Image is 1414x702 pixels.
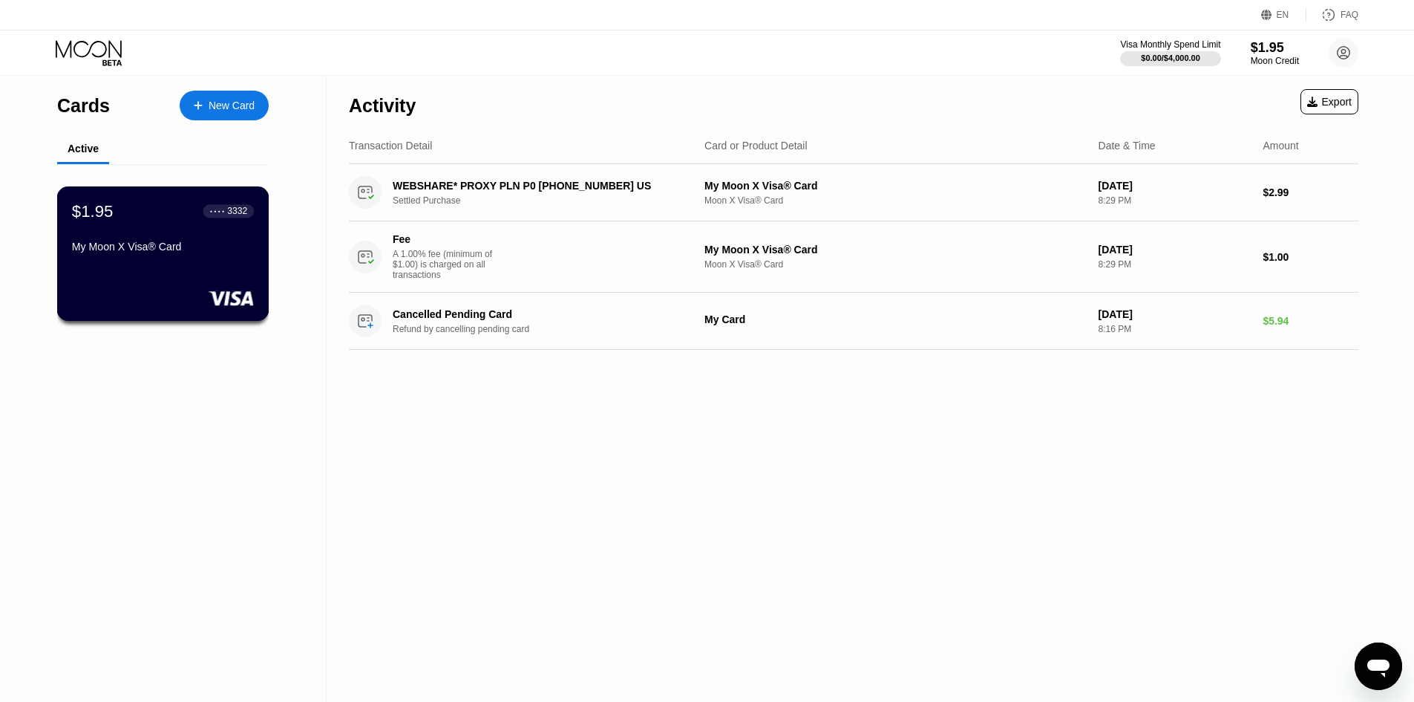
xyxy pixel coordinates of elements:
div: Visa Monthly Spend Limit$0.00/$4,000.00 [1120,39,1220,66]
div: 8:29 PM [1099,195,1251,206]
iframe: Button to launch messaging window [1355,643,1402,690]
div: A 1.00% fee (minimum of $1.00) is charged on all transactions [393,249,504,280]
div: 8:16 PM [1099,324,1251,334]
div: $1.95 [72,201,114,221]
div: FAQ [1306,7,1358,22]
div: My Moon X Visa® Card [704,244,1087,256]
div: $1.95Moon Credit [1251,40,1299,66]
div: Moon X Visa® Card [704,259,1087,270]
div: 8:29 PM [1099,259,1251,270]
div: WEBSHARE* PROXY PLN P0 [PHONE_NUMBER] US [393,180,681,192]
div: Date & Time [1099,140,1156,152]
div: Refund by cancelling pending card [393,324,702,334]
div: Activity [349,95,416,117]
div: Settled Purchase [393,195,702,206]
div: Card or Product Detail [704,140,808,152]
div: $2.99 [1263,186,1358,198]
div: WEBSHARE* PROXY PLN P0 [PHONE_NUMBER] USSettled PurchaseMy Moon X Visa® CardMoon X Visa® Card[DAT... [349,164,1358,221]
div: Moon Credit [1251,56,1299,66]
div: Export [1300,89,1358,114]
div: Fee [393,233,497,245]
div: EN [1277,10,1289,20]
div: [DATE] [1099,308,1251,320]
div: FeeA 1.00% fee (minimum of $1.00) is charged on all transactionsMy Moon X Visa® CardMoon X Visa® ... [349,221,1358,293]
div: $1.95● ● ● ●3332My Moon X Visa® Card [58,187,268,320]
div: Cancelled Pending CardRefund by cancelling pending cardMy Card[DATE]8:16 PM$5.94 [349,293,1358,350]
div: 3332 [227,206,247,216]
div: Cancelled Pending Card [393,308,681,320]
div: Active [68,143,99,155]
div: ● ● ● ● [210,209,225,213]
div: Amount [1263,140,1298,152]
div: New Card [209,100,255,112]
div: My Card [704,313,1087,325]
div: EN [1261,7,1306,22]
div: $1.95 [1251,40,1299,56]
div: Cards [57,95,110,117]
div: Export [1307,96,1352,108]
div: Visa Monthly Spend Limit [1120,39,1220,50]
div: [DATE] [1099,180,1251,192]
div: $1.00 [1263,251,1358,263]
div: $0.00 / $4,000.00 [1141,53,1200,62]
div: My Moon X Visa® Card [704,180,1087,192]
div: FAQ [1341,10,1358,20]
div: Moon X Visa® Card [704,195,1087,206]
div: $5.94 [1263,315,1358,327]
div: [DATE] [1099,244,1251,256]
div: My Moon X Visa® Card [72,241,254,253]
div: New Card [180,91,269,120]
div: Transaction Detail [349,140,432,152]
